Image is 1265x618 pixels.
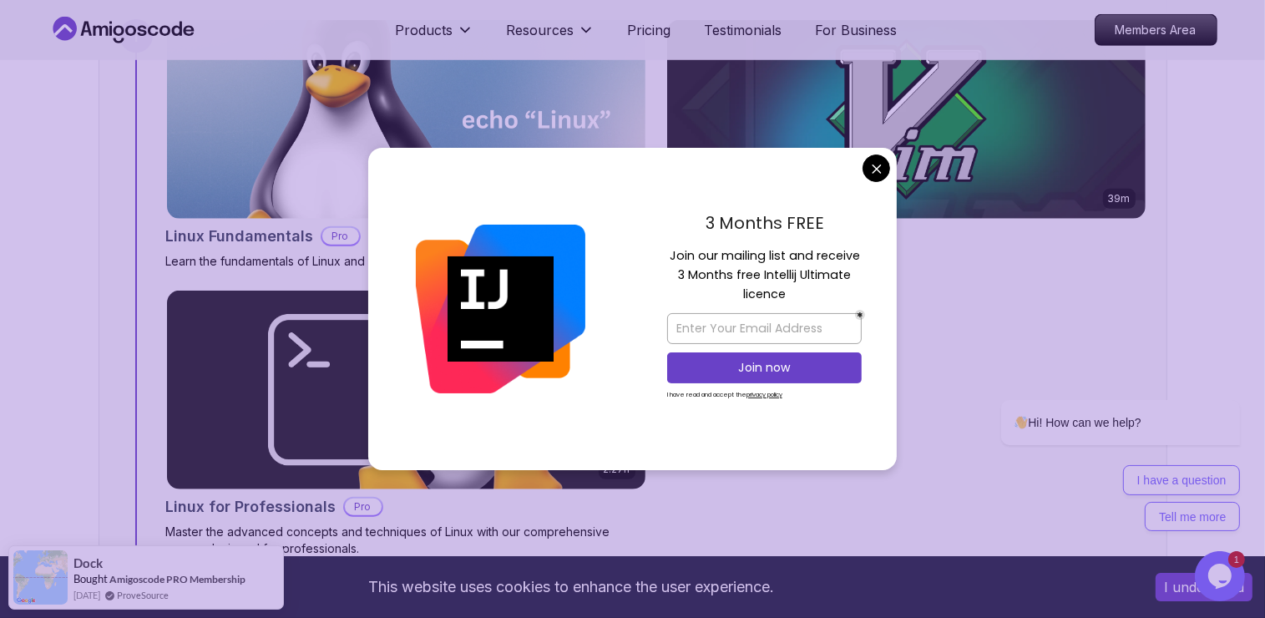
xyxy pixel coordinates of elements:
p: Master the advanced concepts and techniques of Linux with our comprehensive course designed for p... [166,524,646,557]
p: Products [396,20,453,40]
p: 39m [1108,192,1131,205]
span: [DATE] [73,588,100,602]
a: Linux Fundamentals card6.00hLinux FundamentalsProLearn the fundamentals of Linux and how to use t... [166,19,646,270]
a: VIM Essentials card39mVIM EssentialsProLearn the basics of Linux and Bash. [666,19,1146,270]
h2: Linux Fundamentals [166,225,314,248]
a: Members Area [1095,14,1217,46]
a: For Business [816,20,898,40]
a: Amigoscode PRO Membership [109,573,245,585]
button: Products [396,20,473,53]
a: Testimonials [705,20,782,40]
p: Learn the fundamentals of Linux and how to use the command line [166,253,646,270]
a: ProveSource [117,588,169,602]
div: This website uses cookies to enhance the user experience. [13,569,1131,605]
button: Accept cookies [1156,573,1252,601]
iframe: chat widget [1195,551,1248,601]
a: Pricing [628,20,671,40]
a: Linux for Professionals card2.27hLinux for ProfessionalsProMaster the advanced concepts and techn... [166,290,646,557]
h2: Linux for Professionals [166,495,336,519]
p: Pro [345,499,382,515]
p: Resources [507,20,574,40]
p: Learn the basics of Linux and Bash. [666,253,1146,270]
p: Pro [322,228,359,245]
button: Resources [507,20,595,53]
img: Linux for Professionals card [167,291,645,489]
p: Members Area [1095,15,1217,45]
iframe: chat widget [948,269,1248,543]
img: Linux Fundamentals card [167,20,645,219]
img: VIM Essentials card [667,20,1146,219]
img: provesource social proof notification image [13,550,68,605]
span: Bought [73,572,108,585]
span: Dock [73,556,103,570]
